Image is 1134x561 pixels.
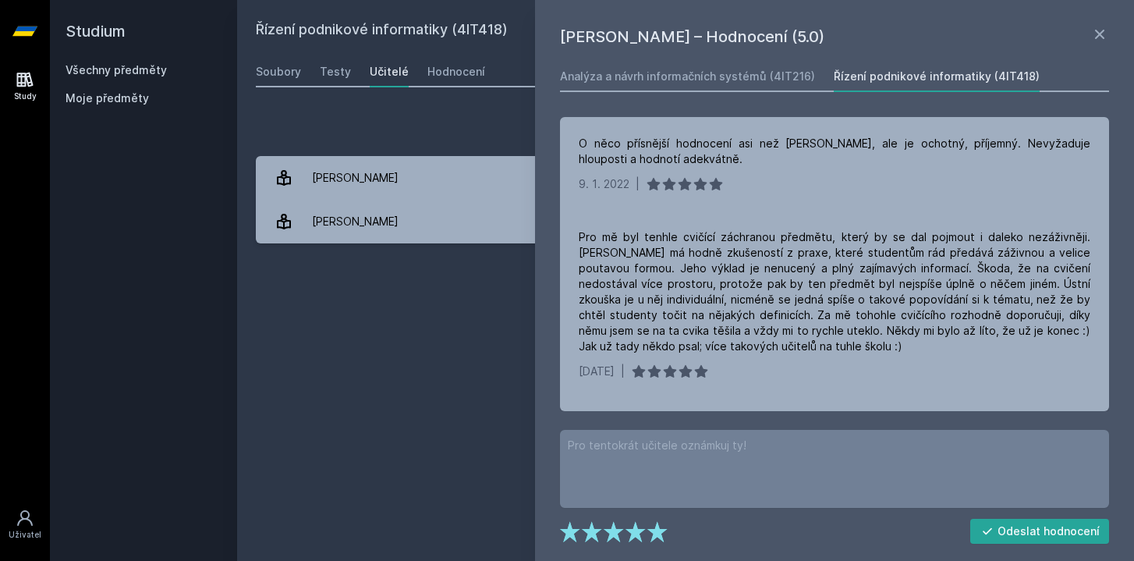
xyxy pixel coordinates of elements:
[9,529,41,541] div: Uživatel
[256,19,941,44] h2: Řízení podnikové informatiky (4IT418)
[256,64,301,80] div: Soubory
[256,56,301,87] a: Soubory
[370,64,409,80] div: Učitelé
[579,136,1090,167] div: O něco přísnější hodnocení asi než [PERSON_NAME], ale je ochotný, příjemný. Nevyžaduje hlouposti ...
[66,91,149,106] span: Moje předměty
[427,56,485,87] a: Hodnocení
[427,64,485,80] div: Hodnocení
[579,229,1090,354] div: Pro mě byl tenhle cvičící záchranou předmětu, který by se dal pojmout i daleko nezáživněji. [PERS...
[14,91,37,102] div: Study
[3,501,47,549] a: Uživatel
[256,156,1115,200] a: [PERSON_NAME] 3 hodnocení 5.0
[256,200,1115,243] a: [PERSON_NAME] 3 hodnocení 4.7
[636,176,640,192] div: |
[312,162,399,194] div: [PERSON_NAME]
[312,206,399,237] div: [PERSON_NAME]
[320,56,351,87] a: Testy
[579,176,629,192] div: 9. 1. 2022
[3,62,47,110] a: Study
[370,56,409,87] a: Učitelé
[320,64,351,80] div: Testy
[66,63,167,76] a: Všechny předměty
